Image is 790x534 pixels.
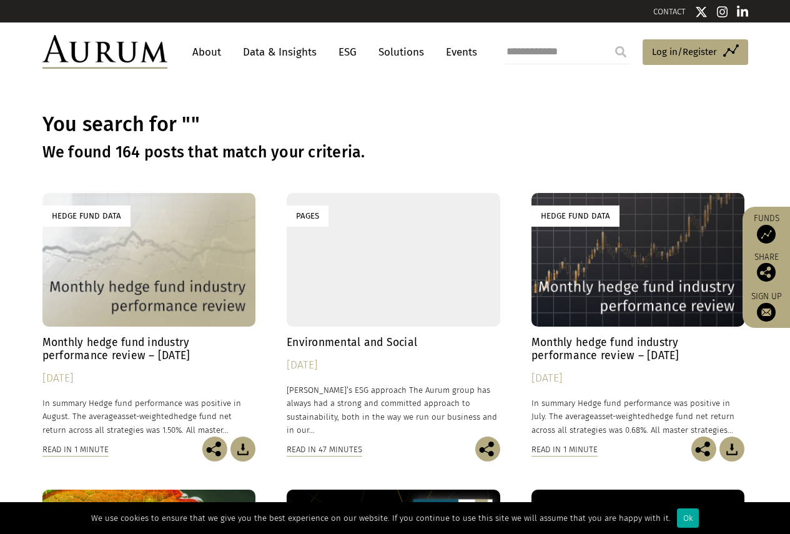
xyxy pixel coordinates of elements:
a: ESG [332,41,363,64]
div: Pages [287,205,328,226]
img: Download Article [230,437,255,462]
img: Share this post [691,437,716,462]
span: asset-weighted [594,412,650,421]
a: Pages Environmental and Social [DATE] [PERSON_NAME]’s ESG approach The Aurum group has always had... [287,193,500,436]
a: CONTACT [653,7,686,16]
a: Solutions [372,41,430,64]
div: Read in 47 minutes [287,443,362,457]
div: [DATE] [287,357,500,374]
h4: Monthly hedge fund industry performance review – [DATE] [42,336,256,362]
a: Funds [749,213,784,244]
div: Hedge Fund Data [42,205,131,226]
h4: Environmental and Social [287,336,500,349]
img: Share this post [757,263,776,282]
h1: You search for "" [42,112,748,137]
img: Linkedin icon [737,6,748,18]
img: Twitter icon [695,6,708,18]
a: Hedge Fund Data Monthly hedge fund industry performance review – [DATE] [DATE] In summary Hedge f... [531,193,745,436]
div: Ok [677,508,699,528]
h3: We found 164 posts that match your criteria. [42,143,748,162]
a: Data & Insights [237,41,323,64]
a: Log in/Register [643,39,748,66]
span: Log in/Register [652,44,717,59]
img: Instagram icon [717,6,728,18]
p: [PERSON_NAME]’s ESG approach The Aurum group has always had a strong and committed approach to su... [287,383,500,437]
img: Download Article [719,437,744,462]
img: Sign up to our newsletter [757,303,776,322]
div: Hedge Fund Data [531,205,620,226]
span: asset-weighted [117,412,174,421]
h4: Monthly hedge fund industry performance review – [DATE] [531,336,745,362]
div: Read in 1 minute [42,443,109,457]
div: Share [749,253,784,282]
img: Share this post [475,437,500,462]
a: Sign up [749,291,784,322]
a: About [186,41,227,64]
div: [DATE] [531,370,745,387]
img: Share this post [202,437,227,462]
input: Submit [608,39,633,64]
p: In summary Hedge fund performance was positive in August. The average hedge fund net return acros... [42,397,256,436]
div: [DATE] [42,370,256,387]
a: Events [440,41,477,64]
p: In summary Hedge fund performance was positive in July. The average hedge fund net return across ... [531,397,745,436]
div: Read in 1 minute [531,443,598,457]
img: Access Funds [757,225,776,244]
img: Aurum [42,35,167,69]
a: Hedge Fund Data Monthly hedge fund industry performance review – [DATE] [DATE] In summary Hedge f... [42,193,256,436]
